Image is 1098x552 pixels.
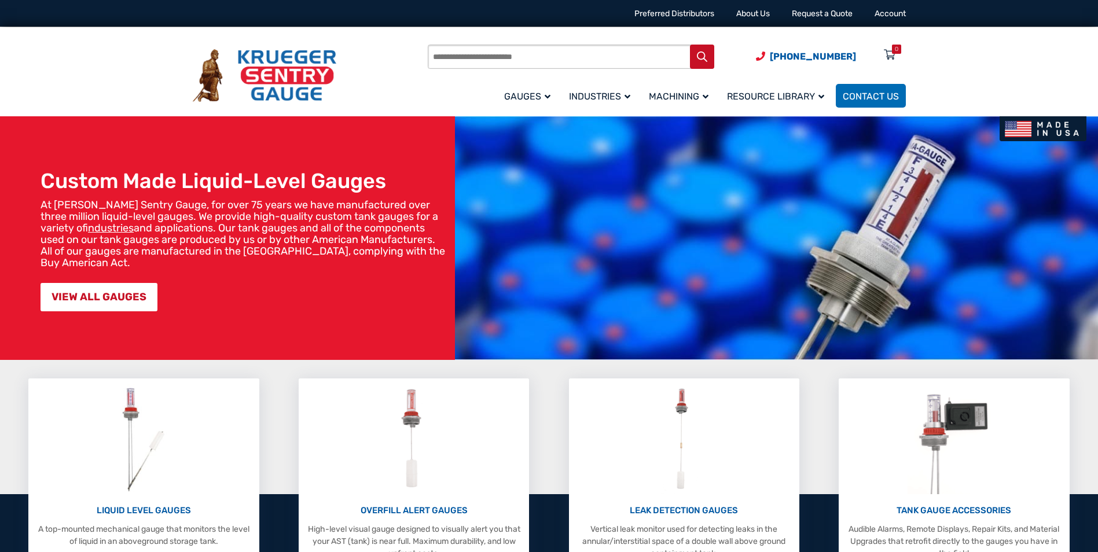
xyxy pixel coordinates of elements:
[34,504,253,517] p: LIQUID LEVEL GAUGES
[895,45,898,54] div: 0
[504,91,550,102] span: Gauges
[634,9,714,19] a: Preferred Distributors
[41,199,449,268] p: At [PERSON_NAME] Sentry Gauge, for over 75 years we have manufactured over three million liquid-l...
[642,82,720,109] a: Machining
[844,504,1063,517] p: TANK GAUGE ACCESSORIES
[756,49,856,64] a: Phone Number (920) 434-8860
[304,504,523,517] p: OVERFILL ALERT GAUGES
[575,504,794,517] p: LEAK DETECTION GAUGES
[569,91,630,102] span: Industries
[41,283,157,311] a: VIEW ALL GAUGES
[836,84,906,108] a: Contact Us
[843,91,899,102] span: Contact Us
[34,523,253,547] p: A top-mounted mechanical gauge that monitors the level of liquid in an aboveground storage tank.
[649,91,708,102] span: Machining
[193,49,336,102] img: Krueger Sentry Gauge
[727,91,824,102] span: Resource Library
[88,222,134,234] a: industries
[770,51,856,62] span: [PHONE_NUMBER]
[41,168,449,193] h1: Custom Made Liquid-Level Gauges
[113,384,174,494] img: Liquid Level Gauges
[875,9,906,19] a: Account
[720,82,836,109] a: Resource Library
[908,384,1001,494] img: Tank Gauge Accessories
[792,9,853,19] a: Request a Quote
[1000,116,1086,141] img: Made In USA
[388,384,440,494] img: Overfill Alert Gauges
[661,384,707,494] img: Leak Detection Gauges
[562,82,642,109] a: Industries
[736,9,770,19] a: About Us
[497,82,562,109] a: Gauges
